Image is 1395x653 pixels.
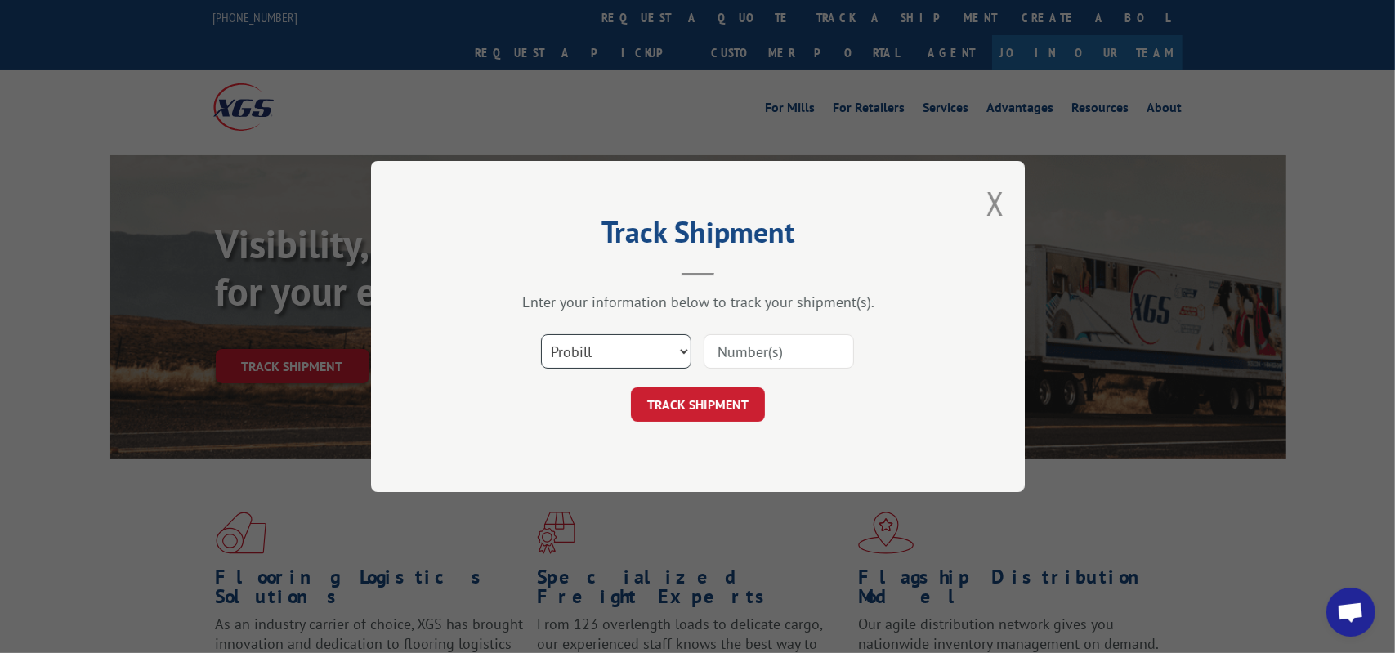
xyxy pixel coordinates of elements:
[1326,588,1375,637] div: Open chat
[631,387,765,422] button: TRACK SHIPMENT
[453,293,943,311] div: Enter your information below to track your shipment(s).
[453,221,943,252] h2: Track Shipment
[704,334,854,369] input: Number(s)
[986,181,1004,225] button: Close modal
